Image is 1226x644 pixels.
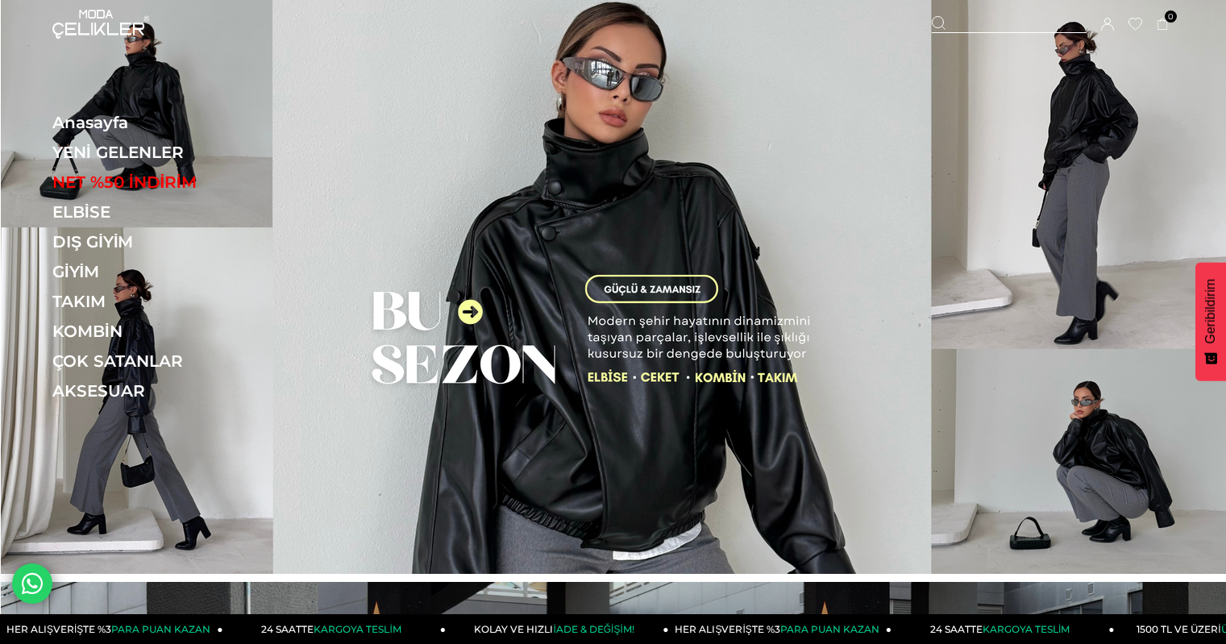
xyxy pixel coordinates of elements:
[1203,279,1218,344] span: Geribildirim
[111,623,210,635] span: PARA PUAN KAZAN
[52,322,274,341] a: KOMBİN
[446,614,669,644] a: KOLAY VE HIZLIİADE & DEĞİŞİM!
[52,113,274,132] a: Anasayfa
[314,623,401,635] span: KARGOYA TESLİM
[52,292,274,311] a: TAKIM
[669,614,892,644] a: HER ALIŞVERİŞTE %3PARA PUAN KAZAN
[52,143,274,162] a: YENİ GELENLER
[780,623,879,635] span: PARA PUAN KAZAN
[553,623,634,635] span: İADE & DEĞİŞİM!
[52,202,274,222] a: ELBİSE
[52,351,274,371] a: ÇOK SATANLAR
[52,10,149,39] img: logo
[52,232,274,251] a: DIŞ GİYİM
[1157,19,1169,31] a: 0
[52,381,274,401] a: AKSESUAR
[983,623,1070,635] span: KARGOYA TESLİM
[52,262,274,281] a: GİYİM
[1195,263,1226,381] button: Geribildirim - Show survey
[1165,10,1177,23] span: 0
[223,614,447,644] a: 24 SAATTEKARGOYA TESLİM
[52,172,274,192] a: NET %50 İNDİRİM
[891,614,1115,644] a: 24 SAATTEKARGOYA TESLİM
